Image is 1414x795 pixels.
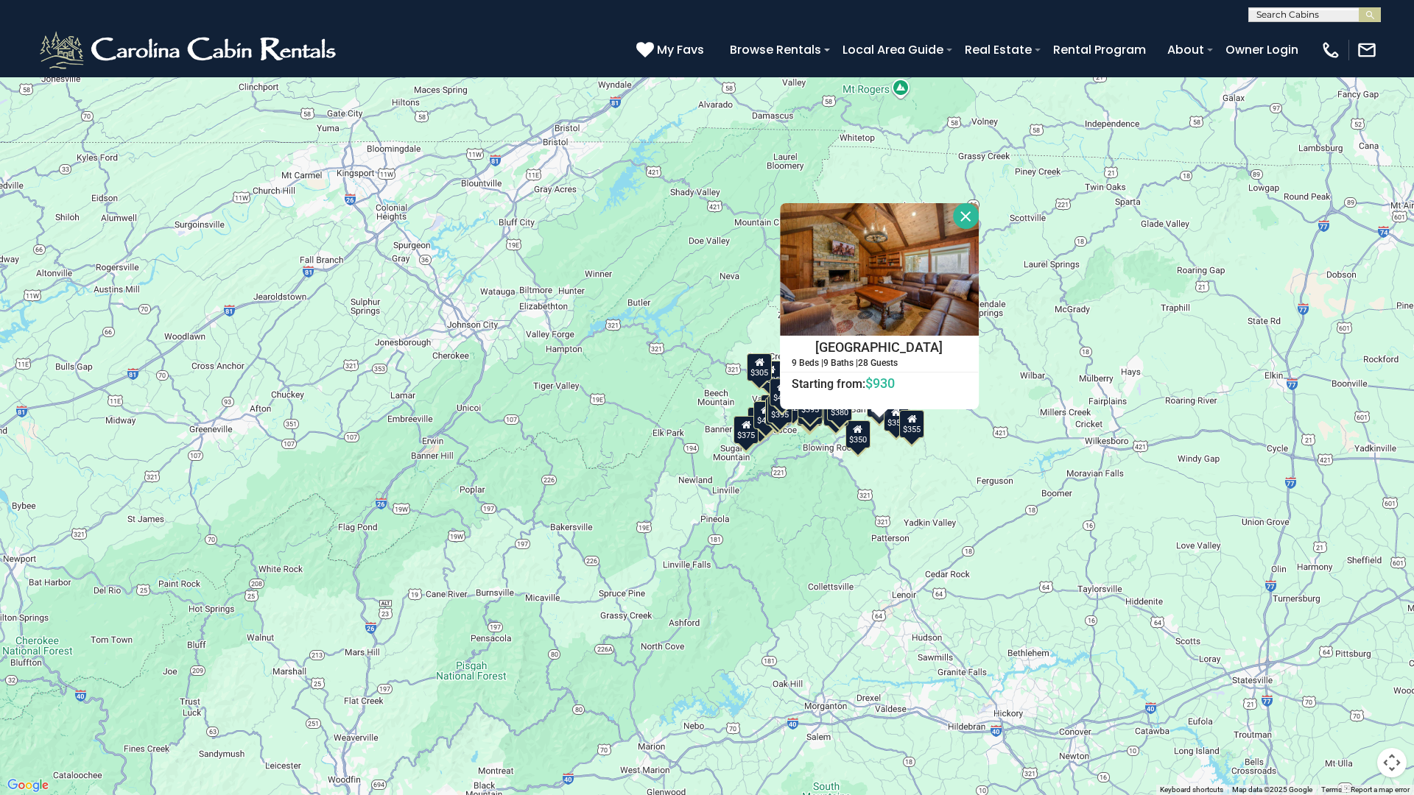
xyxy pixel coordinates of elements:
button: Close [953,203,979,229]
img: mail-regular-white.png [1357,40,1377,60]
a: Rental Program [1046,37,1153,63]
a: My Favs [636,40,708,60]
span: My Favs [657,40,704,59]
img: Appalachian Mountain Lodge [780,203,979,336]
img: White-1-2.png [37,28,342,72]
a: Local Area Guide [835,37,951,63]
a: [GEOGRAPHIC_DATA] Starting from: [780,336,979,392]
a: About [1160,37,1211,63]
a: Owner Login [1218,37,1306,63]
h6: Starting from: [781,376,978,391]
a: Real Estate [957,37,1039,63]
img: phone-regular-white.png [1320,40,1341,60]
h4: [GEOGRAPHIC_DATA] [781,336,978,358]
a: Browse Rentals [722,37,829,63]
